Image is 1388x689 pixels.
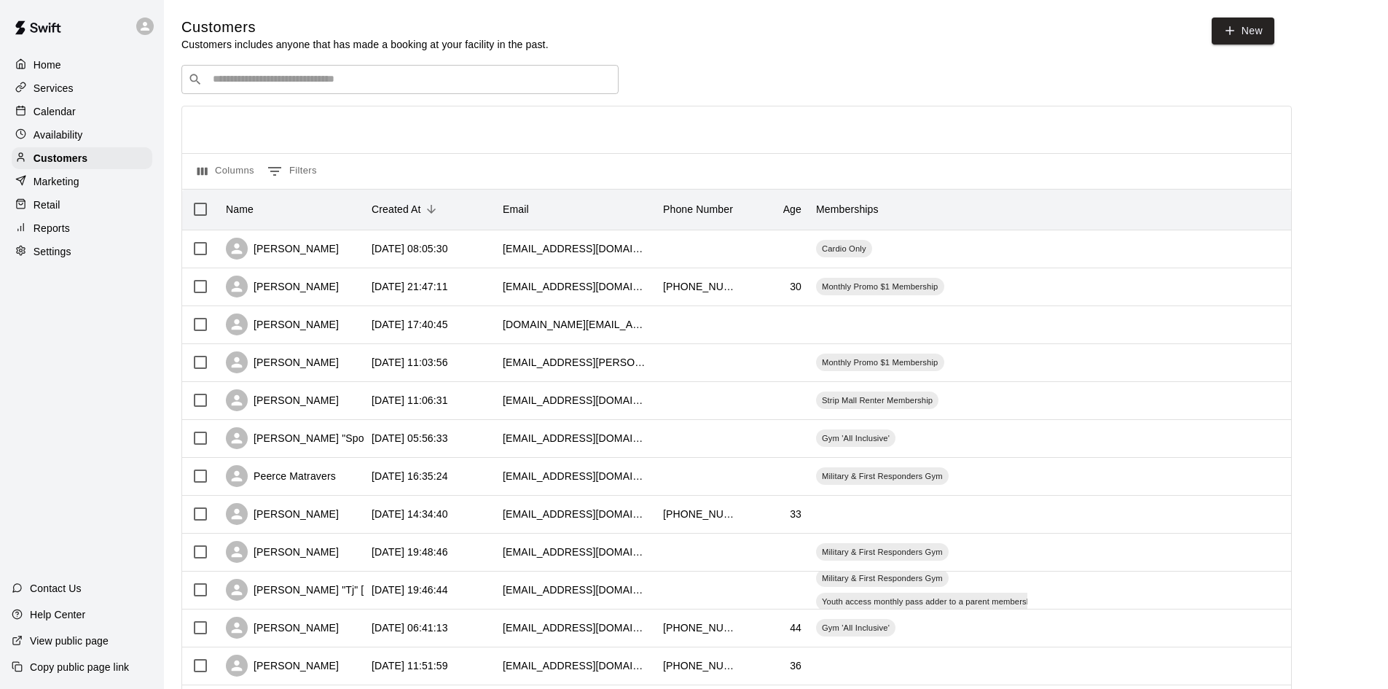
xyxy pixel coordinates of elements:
div: Military & First Responders Gym [816,569,949,587]
div: Youth access monthly pass adder to a parent membership (14+ years older) [816,593,1110,610]
div: 2025-09-02 05:56:33 [372,431,448,445]
a: Availability [12,124,152,146]
div: 44 [790,620,801,635]
div: 2025-09-07 21:47:11 [372,279,448,294]
a: Calendar [12,101,152,122]
div: peercematavers@gmail.com [503,469,648,483]
div: 2025-08-22 19:46:44 [372,583,448,597]
div: Email [503,189,529,230]
div: Memberships [809,189,1027,230]
p: Help Center [30,607,85,622]
a: New [1212,17,1274,44]
div: 2025-08-18 11:51:59 [372,658,448,673]
div: [PERSON_NAME] [226,351,339,373]
p: Copy public page link [30,660,129,674]
button: Select columns [194,160,258,183]
a: Reports [12,217,152,239]
p: Marketing [34,174,79,189]
div: [PERSON_NAME] [226,617,339,639]
a: Retail [12,194,152,216]
div: Strip Mall Renter Membership [816,392,938,409]
div: [PERSON_NAME] "Tj" [PERSON_NAME] [226,579,446,601]
p: Home [34,58,61,72]
div: +18013864241 [663,658,736,673]
p: Availability [34,128,83,142]
p: Retail [34,198,60,212]
div: Monthly Promo $1 Membership [816,354,944,371]
div: Military & First Responders Gym [816,467,949,485]
div: [PERSON_NAME] [226,314,339,335]
div: jenm.faddis@gmail.com [503,355,648,370]
div: 33 [790,507,801,521]
div: [PERSON_NAME] [226,389,339,411]
div: 2025-08-22 19:48:46 [372,545,448,559]
span: Youth access monthly pass adder to a parent membership (14+ years older) [816,596,1110,607]
div: Monthly Promo $1 Membership [816,278,944,295]
div: kevinjwilliams33@gmail.com [503,658,648,673]
div: Age [743,189,809,230]
p: Contact Us [30,581,82,596]
div: Gym 'All Inclusive' [816,429,895,447]
div: [PERSON_NAME] [226,541,339,563]
div: 2025-09-04 17:40:45 [372,317,448,332]
div: Name [226,189,254,230]
span: Monthly Promo $1 Membership [816,357,944,368]
div: tnmmonkey@aol.com [503,545,648,559]
div: Search customers by name or email [181,65,619,94]
p: Services [34,81,74,96]
div: [PERSON_NAME] [226,655,339,677]
div: [PERSON_NAME] [226,503,339,525]
div: abigailmonica.mc@gmail.com [503,317,648,332]
button: Sort [421,199,442,219]
div: Name [219,189,364,230]
div: 2025-09-02 11:06:31 [372,393,448,408]
div: +14358300695 [663,279,736,294]
span: Cardio Only [816,243,872,254]
a: Marketing [12,171,152,192]
div: Created At [372,189,421,230]
div: Military & First Responders Gym [816,543,949,561]
a: Customers [12,147,152,169]
div: [PERSON_NAME] [226,238,339,260]
span: Military & First Responders Gym [816,470,949,482]
a: Services [12,77,152,99]
a: Settings [12,241,152,262]
div: Phone Number [656,189,743,230]
div: Peerce Matravers [226,465,336,487]
span: Military & First Responders Gym [816,546,949,558]
div: [PERSON_NAME] [226,276,339,297]
div: hayygonzalez@hotmail.com [503,507,648,521]
h5: Customers [181,17,549,37]
p: Customers [34,151,87,166]
div: Age [783,189,801,230]
div: 30 [790,279,801,294]
p: Reports [34,221,70,235]
div: Email [495,189,656,230]
div: etate10@gmail.com [503,620,648,635]
div: Gym 'All Inclusive' [816,619,895,637]
div: +18016007841 [663,507,736,521]
a: Home [12,54,152,76]
div: 2025-09-08 08:05:30 [372,241,448,256]
span: Gym 'All Inclusive' [816,622,895,634]
div: 2025-08-20 06:41:13 [372,620,448,635]
span: Strip Mall Renter Membership [816,394,938,406]
div: [PERSON_NAME] "Spooky" [PERSON_NAME] [226,427,472,449]
div: Cardio Only [816,240,872,257]
div: wolf70patrick@gmail.com [503,241,648,256]
div: 2025-08-30 16:35:24 [372,469,448,483]
div: Memberships [816,189,879,230]
div: andykimball1228@gmail.com [503,393,648,408]
p: View public page [30,634,109,648]
div: Created At [364,189,495,230]
button: Show filters [264,160,321,183]
div: strongnotskinny8@gmail.com [503,431,648,445]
